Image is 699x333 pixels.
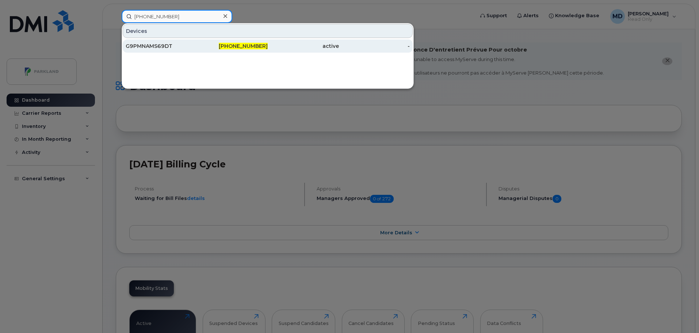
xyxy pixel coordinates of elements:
[268,42,339,50] div: active
[219,43,268,49] span: [PHONE_NUMBER]
[126,42,197,50] div: G9PMNAMS69DT
[123,39,413,53] a: G9PMNAMS69DT[PHONE_NUMBER]active-
[123,24,413,38] div: Devices
[339,42,410,50] div: -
